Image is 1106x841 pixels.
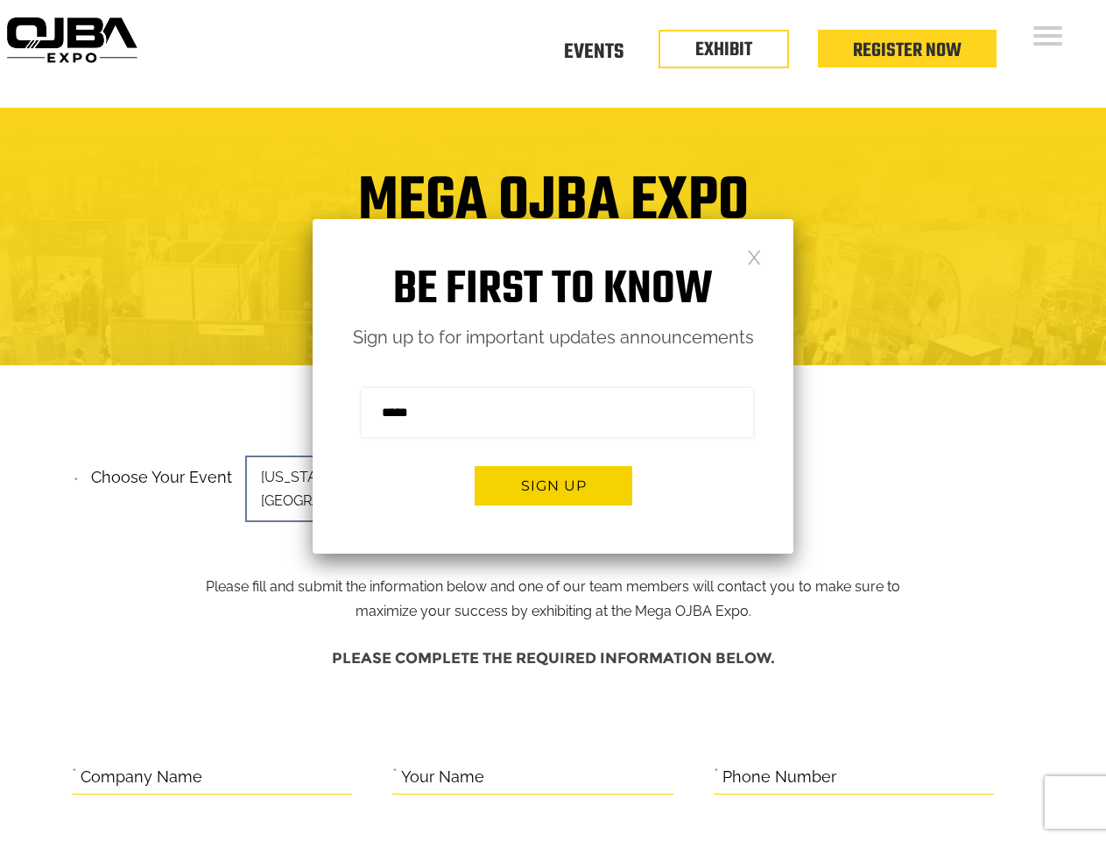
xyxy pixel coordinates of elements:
h4: Please complete the required information below. [72,641,1035,675]
p: Sign up to for important updates announcements [313,322,793,353]
a: Register Now [853,36,962,66]
button: Sign up [475,466,632,505]
h4: Trade Show Exhibit Space Application [13,263,1093,295]
h1: Be first to know [313,263,793,318]
label: Choose your event [81,453,232,491]
label: Company Name [81,764,202,791]
label: Your Name [401,764,484,791]
h1: Mega OJBA Expo [13,177,1093,247]
a: EXHIBIT [695,35,752,65]
span: [US_STATE][GEOGRAPHIC_DATA] [245,456,490,522]
a: Close [747,249,762,264]
label: Phone Number [722,764,836,791]
p: Please fill and submit the information below and one of our team members will contact you to make... [192,463,914,624]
